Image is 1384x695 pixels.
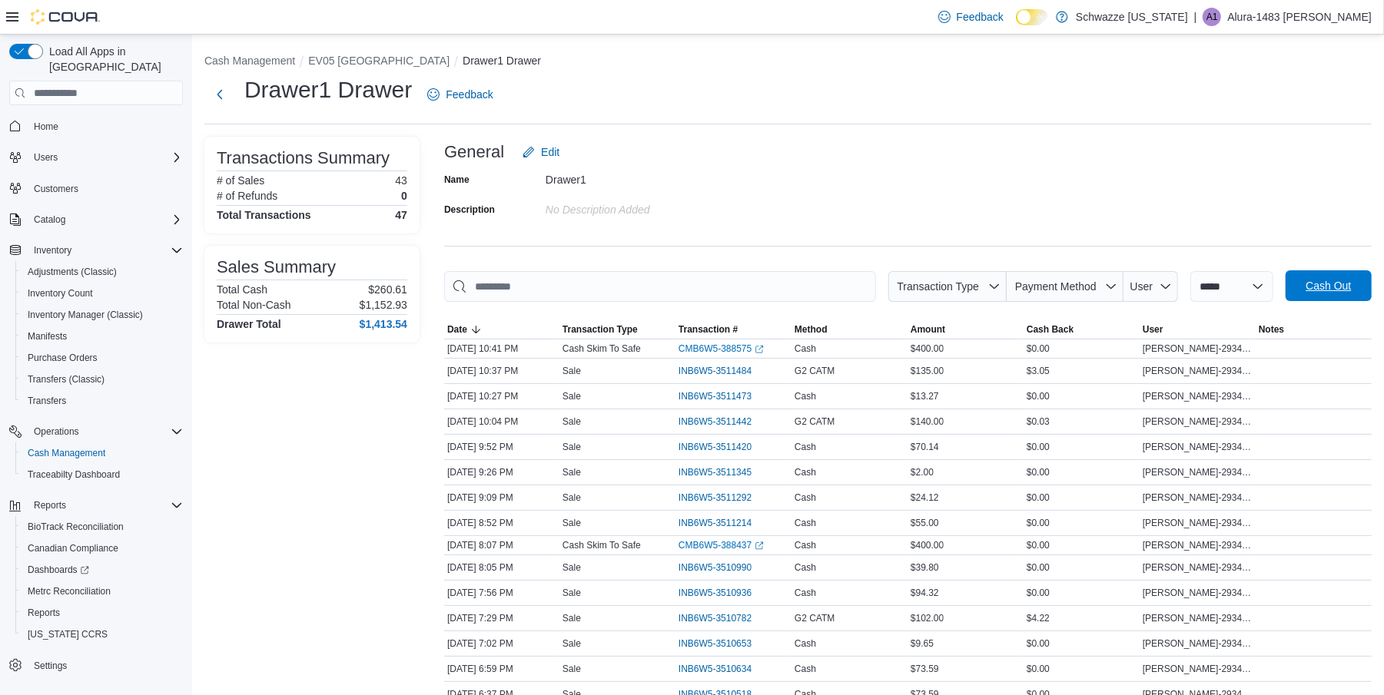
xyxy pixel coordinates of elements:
[15,283,189,304] button: Inventory Count
[563,466,581,478] p: Sale
[563,539,641,551] p: Cash Skim To Safe
[217,283,267,296] h6: Total Cash
[22,327,183,346] span: Manifests
[679,584,767,602] button: INB6W5-3510936
[31,9,100,25] img: Cova
[1024,463,1140,482] div: $0.00
[22,465,183,484] span: Traceabilty Dashboard
[795,612,835,624] span: G2 CATM
[679,387,767,405] button: INB6W5-3511473
[28,352,98,364] span: Purchase Orders
[22,518,130,536] a: BioTrack Reconciliation
[679,587,752,599] span: INB6W5-3510936
[28,422,85,441] button: Operations
[395,209,407,221] h4: 47
[22,582,183,601] span: Metrc Reconciliation
[1143,365,1253,377] span: [PERSON_NAME]-2934 [PERSON_NAME]
[34,183,78,195] span: Customers
[3,240,189,261] button: Inventory
[444,463,559,482] div: [DATE] 9:26 PM
[444,536,559,554] div: [DATE] 8:07 PM
[795,587,816,599] span: Cash
[15,326,189,347] button: Manifests
[444,558,559,577] div: [DATE] 8:05 PM
[1203,8,1221,26] div: Alura-1483 Montano-Saiz
[1143,517,1253,529] span: [PERSON_NAME]-2934 [PERSON_NAME]
[15,304,189,326] button: Inventory Manager (Classic)
[395,174,407,187] p: 43
[1024,320,1140,339] button: Cash Back
[795,539,816,551] span: Cash
[795,517,816,529] span: Cash
[444,634,559,653] div: [DATE] 7:02 PM
[444,339,559,358] div: [DATE] 10:41 PM
[28,116,183,135] span: Home
[911,365,944,377] span: $135.00
[1024,488,1140,507] div: $0.00
[563,517,581,529] p: Sale
[15,464,189,485] button: Traceabilty Dashboard
[28,148,183,167] span: Users
[22,444,111,462] a: Cash Management
[1130,280,1153,293] span: User
[911,390,939,402] span: $13.27
[28,266,117,278] span: Adjustments (Classic)
[28,395,66,407] span: Transfers
[43,44,183,74] span: Load All Apps in [GEOGRAPHIC_DATA]
[679,663,752,675] span: INB6W5-3510634
[1194,8,1197,26] p: |
[795,561,816,574] span: Cash
[1024,634,1140,653] div: $0.00
[1024,584,1140,602] div: $0.00
[911,517,939,529] span: $55.00
[28,657,73,675] a: Settings
[217,318,281,330] h4: Drawer Total
[28,607,60,619] span: Reports
[911,343,944,355] span: $400.00
[22,349,183,367] span: Purchase Orders
[3,654,189,677] button: Settings
[444,584,559,602] div: [DATE] 7:56 PM
[563,491,581,504] p: Sale
[28,521,124,533] span: BioTrack Reconciliation
[1027,323,1074,336] span: Cash Back
[679,415,752,428] span: INB6W5-3511442
[563,637,581,650] p: Sale
[795,343,816,355] span: Cash
[28,542,118,554] span: Canadian Compliance
[22,561,95,579] a: Dashboards
[3,421,189,442] button: Operations
[15,602,189,624] button: Reports
[444,609,559,627] div: [DATE] 7:29 PM
[28,656,183,675] span: Settings
[28,179,183,198] span: Customers
[3,177,189,200] button: Customers
[28,309,143,321] span: Inventory Manager (Classic)
[28,422,183,441] span: Operations
[1143,612,1253,624] span: [PERSON_NAME]-2934 [PERSON_NAME]
[3,495,189,516] button: Reports
[563,365,581,377] p: Sale
[908,320,1024,339] button: Amount
[217,209,311,221] h4: Total Transactions
[1143,491,1253,504] span: [PERSON_NAME]-2934 [PERSON_NAME]
[34,244,71,256] span: Inventory
[444,387,559,405] div: [DATE] 10:27 PM
[563,323,638,336] span: Transaction Type
[679,517,752,529] span: INB6W5-3511214
[28,210,71,229] button: Catalog
[444,271,876,302] input: This is a search bar. As you type, the results lower in the page will automatically filter.
[15,559,189,581] a: Dashboards
[28,117,65,136] a: Home
[1024,362,1140,380] div: $3.05
[679,412,767,431] button: INB6W5-3511442
[1076,8,1188,26] p: Schwazze [US_STATE]
[911,539,944,551] span: $400.00
[22,284,183,303] span: Inventory Count
[34,499,66,511] span: Reports
[1143,415,1253,428] span: [PERSON_NAME]-2934 [PERSON_NAME]
[679,343,764,355] a: CMB6W5-388575External link
[463,55,541,67] button: Drawer1 Drawer
[679,390,752,402] span: INB6W5-3511473
[444,362,559,380] div: [DATE] 10:37 PM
